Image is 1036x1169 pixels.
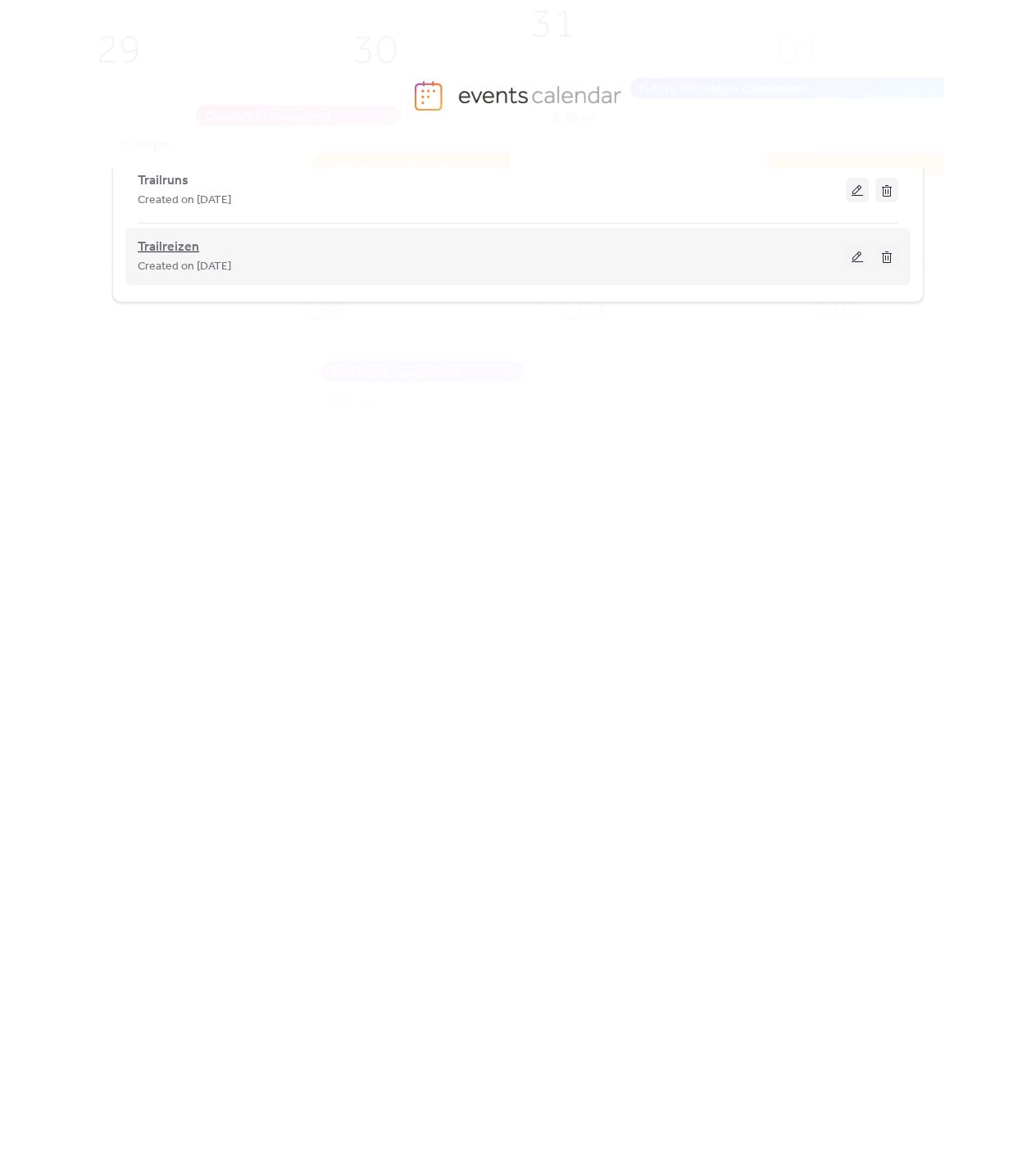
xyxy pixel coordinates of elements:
[138,242,199,252] a: Trailreizen
[138,176,189,185] a: Trailruns
[138,191,231,211] span: Created on [DATE]
[138,257,231,277] span: Created on [DATE]
[138,238,199,257] span: Trailreizen
[138,171,189,191] span: Trailruns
